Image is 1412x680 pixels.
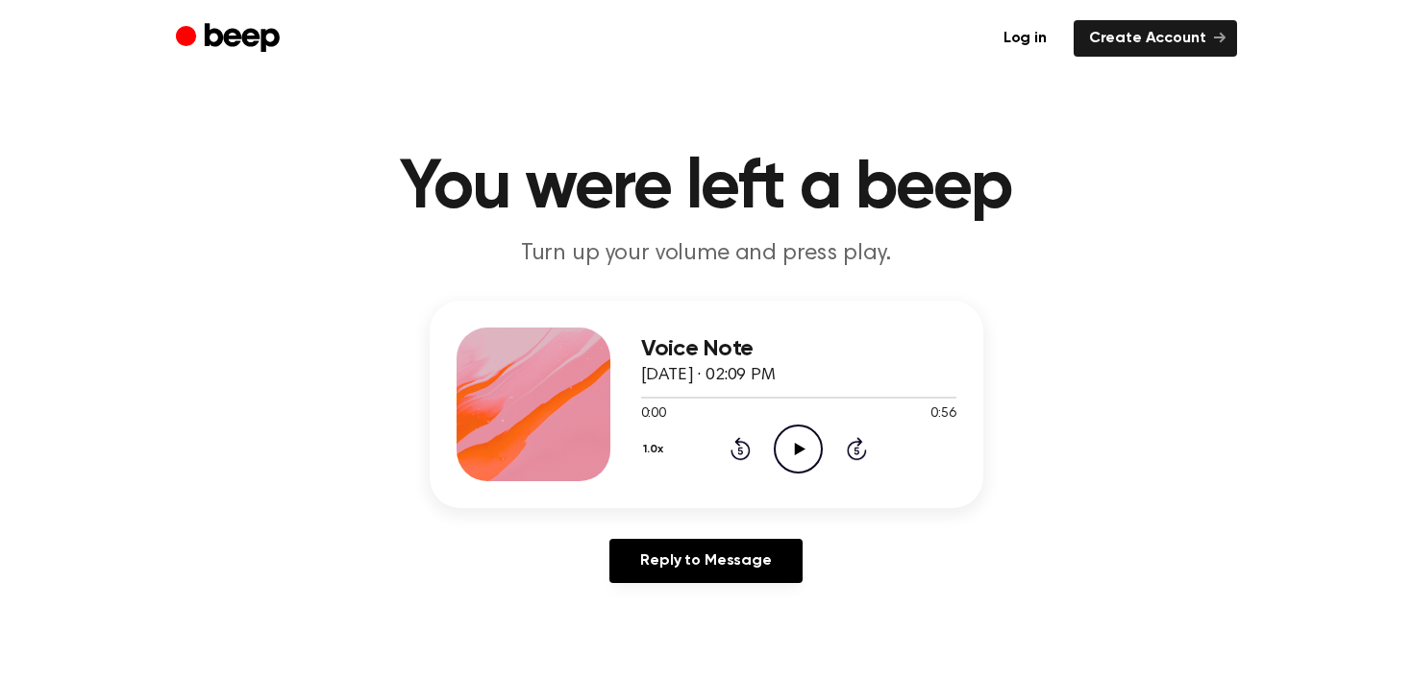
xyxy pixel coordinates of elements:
[641,433,671,466] button: 1.0x
[930,404,955,425] span: 0:56
[641,404,666,425] span: 0:00
[988,20,1062,57] a: Log in
[176,20,285,58] a: Beep
[337,238,1076,270] p: Turn up your volume and press play.
[214,154,1199,223] h1: You were left a beep
[609,539,802,583] a: Reply to Message
[641,336,956,362] h3: Voice Note
[1074,20,1237,57] a: Create Account
[641,367,776,384] span: [DATE] · 02:09 PM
